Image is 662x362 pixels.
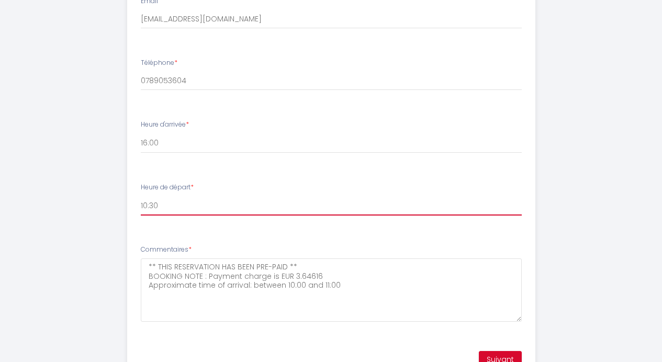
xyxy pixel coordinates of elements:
label: Téléphone [141,58,177,68]
label: Heure d'arrivée [141,120,189,130]
label: Commentaires [141,245,192,255]
label: Heure de départ [141,183,194,193]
